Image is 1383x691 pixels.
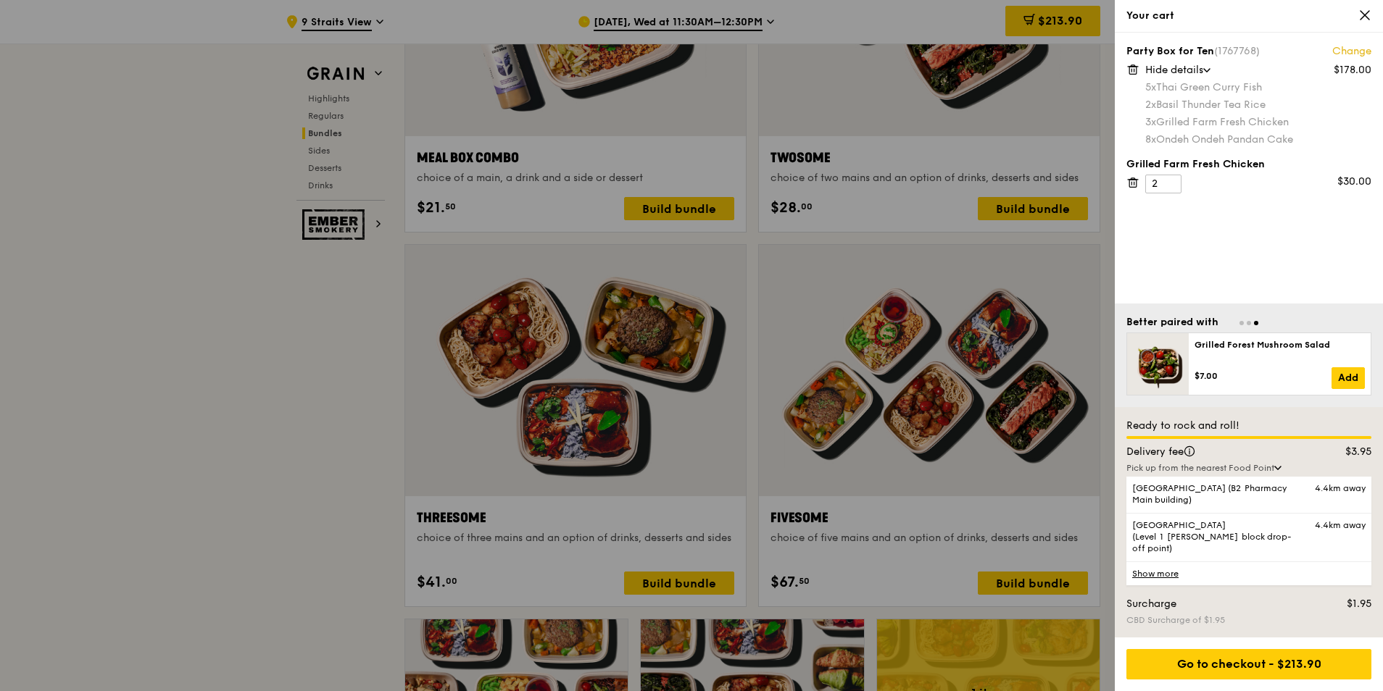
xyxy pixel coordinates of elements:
div: Go to checkout - $213.90 [1126,649,1371,679]
div: CBD Surcharge of $1.95 [1126,614,1371,626]
a: Show more [1126,561,1371,585]
span: Go to slide 3 [1254,321,1258,325]
div: Grilled Forest Mushroom Salad [1195,339,1365,351]
span: Hide details [1145,64,1203,76]
div: $3.95 [1315,445,1381,459]
div: Thai Green Curry Fish [1145,80,1371,95]
div: Basil Thunder Tea Rice [1145,98,1371,112]
div: Ready to rock and roll! [1126,419,1371,433]
div: Your cart [1126,9,1371,23]
a: Change [1332,44,1371,59]
span: [GEOGRAPHIC_DATA] (B2 Pharmacy Main building) [1132,482,1308,506]
span: (1767768) [1214,45,1260,57]
span: [GEOGRAPHIC_DATA] (Level 1 [PERSON_NAME] block drop-off point) [1132,519,1308,554]
div: Delivery fee [1118,445,1315,459]
span: 4.4km away [1315,519,1366,531]
span: 3x [1145,116,1156,128]
div: Better paired with [1126,315,1218,330]
div: $30.00 [1337,175,1371,189]
div: Ondeh Ondeh Pandan Cake [1145,133,1371,147]
div: Pick up from the nearest Food Point [1126,462,1371,474]
div: Grilled Farm Fresh Chicken [1126,157,1371,172]
span: Go to slide 2 [1247,321,1251,325]
div: Grilled Farm Fresh Chicken [1145,115,1371,130]
div: $178.00 [1334,63,1371,78]
div: $1.95 [1315,597,1381,611]
span: 8x [1145,133,1156,146]
div: Party Box for Ten [1126,44,1371,59]
div: $7.00 [1195,370,1332,382]
span: Go to slide 1 [1239,321,1244,325]
div: Surcharge [1118,597,1315,611]
span: 2x [1145,99,1156,111]
span: 5x [1145,81,1156,93]
span: 4.4km away [1315,482,1366,494]
a: Add [1332,367,1365,389]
